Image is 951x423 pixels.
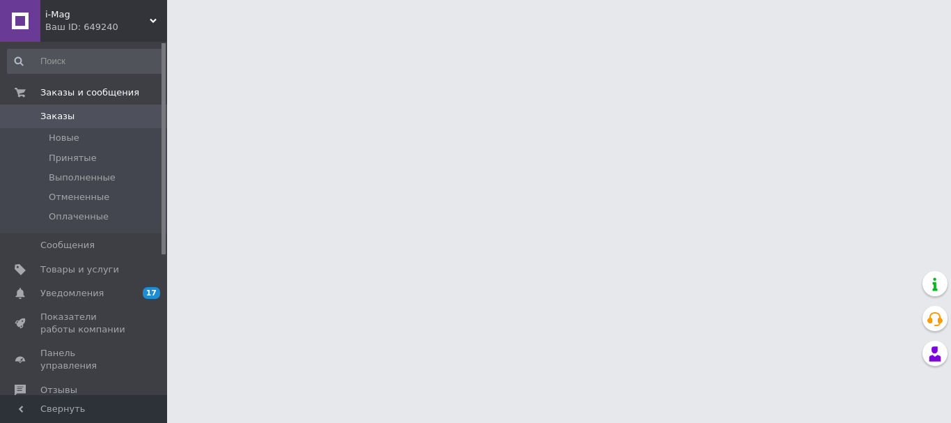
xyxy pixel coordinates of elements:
span: Отмененные [49,191,109,203]
span: Сообщения [40,239,95,252]
span: Отзывы [40,384,77,397]
span: Выполненные [49,171,116,184]
span: Товары и услуги [40,263,119,276]
span: Заказы и сообщения [40,86,139,99]
div: Ваш ID: 649240 [45,21,167,33]
span: i-Mag [45,8,150,21]
span: Заказы [40,110,74,123]
span: Уведомления [40,287,104,300]
span: Принятые [49,152,97,164]
span: Панель управления [40,347,129,372]
span: Оплаченные [49,210,109,223]
span: Показатели работы компании [40,311,129,336]
input: Поиск [7,49,164,74]
span: Новые [49,132,79,144]
span: 17 [143,287,160,299]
